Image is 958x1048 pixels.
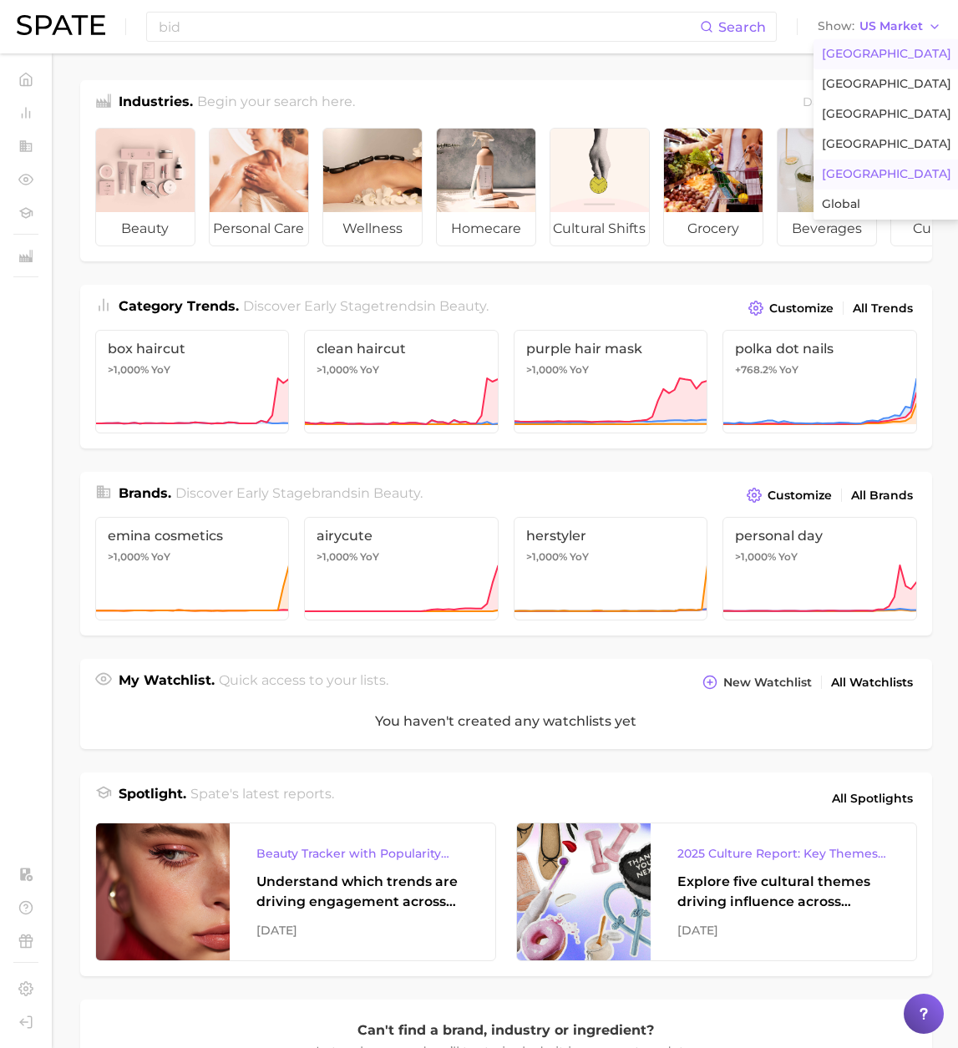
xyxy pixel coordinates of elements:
[304,330,499,433] a: clean haircut>1,000% YoY
[849,297,917,320] a: All Trends
[256,843,469,863] div: Beauty Tracker with Popularity Index
[95,128,195,246] a: beauty
[803,92,917,114] div: Data update: [DATE]
[847,484,917,507] a: All Brands
[743,483,835,507] button: Customize
[677,872,890,912] div: Explore five cultural themes driving influence across beauty, food, and pop culture.
[439,298,486,314] span: beauty
[80,694,932,749] div: You haven't created any watchlists yet
[210,212,308,246] span: personal care
[317,341,486,357] span: clean haircut
[256,872,469,912] div: Understand which trends are driving engagement across platforms in the skin, hair, makeup, and fr...
[317,363,357,376] span: >1,000%
[832,788,913,808] span: All Spotlights
[735,341,905,357] span: polka dot nails
[570,550,589,564] span: YoY
[323,212,422,246] span: wellness
[119,784,186,813] h1: Spotlight.
[827,671,917,694] a: All Watchlists
[722,517,917,620] a: personal day>1,000% YoY
[108,341,277,357] span: box haircut
[175,485,423,501] span: Discover Early Stage brands in .
[822,167,951,181] span: [GEOGRAPHIC_DATA]
[677,920,890,940] div: [DATE]
[735,363,777,376] span: +768.2%
[436,128,536,246] a: homecare
[373,485,420,501] span: beauty
[822,137,951,151] span: [GEOGRAPHIC_DATA]
[822,77,951,91] span: [GEOGRAPHIC_DATA]
[814,16,945,38] button: ShowUS Market
[677,843,890,863] div: 2025 Culture Report: Key Themes That Are Shaping Consumer Demand
[256,920,469,940] div: [DATE]
[108,528,277,544] span: emina cosmetics
[151,550,170,564] span: YoY
[304,517,499,620] a: airycute>1,000% YoY
[744,296,837,320] button: Customize
[157,13,700,41] input: Search here for a brand, industry, or ingredient
[514,330,708,433] a: purple hair mask>1,000% YoY
[831,676,913,690] span: All Watchlists
[768,489,832,503] span: Customize
[735,550,776,563] span: >1,000%
[360,550,379,564] span: YoY
[526,528,696,544] span: herstyler
[95,330,290,433] a: box haircut>1,000% YoY
[663,128,763,246] a: grocery
[13,1010,38,1035] a: Log out. Currently logged in with e-mail yumi.toki@spate.nyc.
[209,128,309,246] a: personal care
[317,528,486,544] span: airycute
[778,212,876,246] span: beverages
[822,197,860,211] span: Global
[822,47,951,61] span: [GEOGRAPHIC_DATA]
[322,128,423,246] a: wellness
[96,212,195,246] span: beauty
[317,550,357,563] span: >1,000%
[526,341,696,357] span: purple hair mask
[243,298,489,314] span: Discover Early Stage trends in .
[119,485,171,501] span: Brands .
[516,823,917,961] a: 2025 Culture Report: Key Themes That Are Shaping Consumer DemandExplore five cultural themes driv...
[95,823,496,961] a: Beauty Tracker with Popularity IndexUnderstand which trends are driving engagement across platfor...
[778,550,798,564] span: YoY
[219,671,388,694] h2: Quick access to your lists.
[853,301,913,316] span: All Trends
[119,298,239,314] span: Category Trends .
[119,671,215,694] h1: My Watchlist.
[526,363,567,376] span: >1,000%
[108,363,149,376] span: >1,000%
[190,784,334,813] h2: Spate's latest reports.
[664,212,763,246] span: grocery
[828,784,917,813] a: All Spotlights
[723,676,812,690] span: New Watchlist
[777,128,877,246] a: beverages
[550,212,649,246] span: cultural shifts
[851,489,913,503] span: All Brands
[360,363,379,377] span: YoY
[859,22,923,31] span: US Market
[95,517,290,620] a: emina cosmetics>1,000% YoY
[108,550,149,563] span: >1,000%
[151,363,170,377] span: YoY
[526,550,567,563] span: >1,000%
[769,301,834,316] span: Customize
[735,528,905,544] span: personal day
[437,212,535,246] span: homecare
[514,517,708,620] a: herstyler>1,000% YoY
[722,330,917,433] a: polka dot nails+768.2% YoY
[550,128,650,246] a: cultural shifts
[17,15,105,35] img: SPATE
[818,22,854,31] span: Show
[718,19,766,35] span: Search
[822,107,951,121] span: [GEOGRAPHIC_DATA]
[197,92,355,114] h2: Begin your search here.
[314,1020,698,1041] p: Can't find a brand, industry or ingredient?
[698,671,815,694] button: New Watchlist
[779,363,798,377] span: YoY
[119,92,193,114] h1: Industries.
[570,363,589,377] span: YoY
